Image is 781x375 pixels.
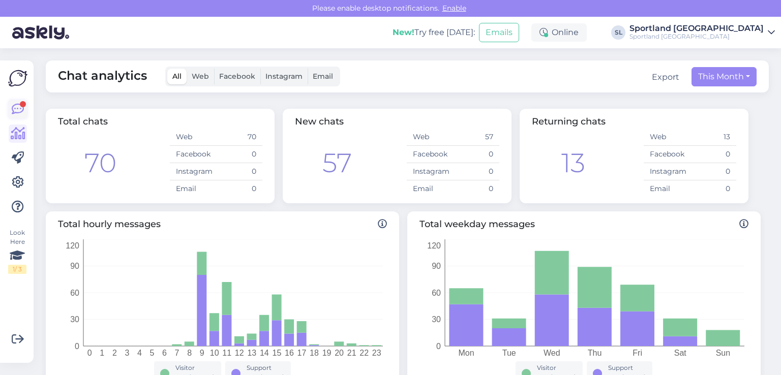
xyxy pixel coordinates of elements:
[561,143,585,183] div: 13
[8,228,26,274] div: Look Here
[588,349,602,357] tspan: Thu
[150,349,155,357] tspan: 5
[87,349,92,357] tspan: 0
[532,116,606,127] span: Returning chats
[58,67,147,86] span: Chat analytics
[66,241,79,250] tspan: 120
[690,163,736,180] td: 0
[187,349,192,357] tspan: 8
[419,217,748,231] span: Total weekday messages
[295,116,344,127] span: New chats
[170,129,216,146] td: Web
[544,349,560,357] tspan: Wed
[407,129,453,146] td: Web
[459,349,474,357] tspan: Mon
[235,349,244,357] tspan: 12
[629,24,764,33] div: Sportland [GEOGRAPHIC_DATA]
[175,363,215,372] div: Visitor
[453,146,499,163] td: 0
[393,27,414,37] b: New!
[272,349,281,357] tspan: 15
[8,265,26,274] div: 1 / 3
[479,23,519,42] button: Emails
[644,163,690,180] td: Instagram
[70,289,79,297] tspan: 60
[674,349,687,357] tspan: Sat
[222,349,231,357] tspan: 11
[285,349,294,357] tspan: 16
[175,349,179,357] tspan: 7
[629,33,764,41] div: Sportland [GEOGRAPHIC_DATA]
[407,163,453,180] td: Instagram
[432,289,441,297] tspan: 60
[137,349,142,357] tspan: 4
[611,25,625,40] div: SL
[432,315,441,324] tspan: 30
[192,72,209,81] span: Web
[453,180,499,198] td: 0
[439,4,469,13] span: Enable
[393,26,475,39] div: Try free [DATE]:
[216,146,262,163] td: 0
[162,349,167,357] tspan: 6
[260,349,269,357] tspan: 14
[100,349,104,357] tspan: 1
[608,363,646,372] div: Support
[170,180,216,198] td: Email
[502,349,516,357] tspan: Tue
[75,342,79,351] tspan: 0
[265,72,303,81] span: Instagram
[125,349,129,357] tspan: 3
[8,69,27,88] img: Askly Logo
[644,146,690,163] td: Facebook
[172,72,182,81] span: All
[58,116,108,127] span: Total chats
[716,349,730,357] tspan: Sun
[427,241,441,250] tspan: 120
[652,71,679,83] button: Export
[200,349,204,357] tspan: 9
[297,349,307,357] tspan: 17
[690,180,736,198] td: 0
[531,23,587,42] div: Online
[313,72,333,81] span: Email
[210,349,219,357] tspan: 10
[644,129,690,146] td: Web
[347,349,356,357] tspan: 21
[216,163,262,180] td: 0
[335,349,344,357] tspan: 20
[692,67,757,86] button: This Month
[372,349,381,357] tspan: 23
[216,129,262,146] td: 70
[322,349,332,357] tspan: 19
[112,349,117,357] tspan: 2
[58,217,387,231] span: Total hourly messages
[407,146,453,163] td: Facebook
[644,180,690,198] td: Email
[70,262,79,270] tspan: 90
[436,342,441,351] tspan: 0
[432,262,441,270] tspan: 90
[629,24,775,41] a: Sportland [GEOGRAPHIC_DATA]Sportland [GEOGRAPHIC_DATA]
[537,363,577,372] div: Visitor
[70,315,79,324] tspan: 30
[690,129,736,146] td: 13
[170,163,216,180] td: Instagram
[633,349,642,357] tspan: Fri
[170,146,216,163] td: Facebook
[219,72,255,81] span: Facebook
[690,146,736,163] td: 0
[216,180,262,198] td: 0
[247,349,256,357] tspan: 13
[322,143,352,183] div: 57
[310,349,319,357] tspan: 18
[84,143,116,183] div: 70
[247,363,285,372] div: Support
[453,129,499,146] td: 57
[359,349,369,357] tspan: 22
[453,163,499,180] td: 0
[407,180,453,198] td: Email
